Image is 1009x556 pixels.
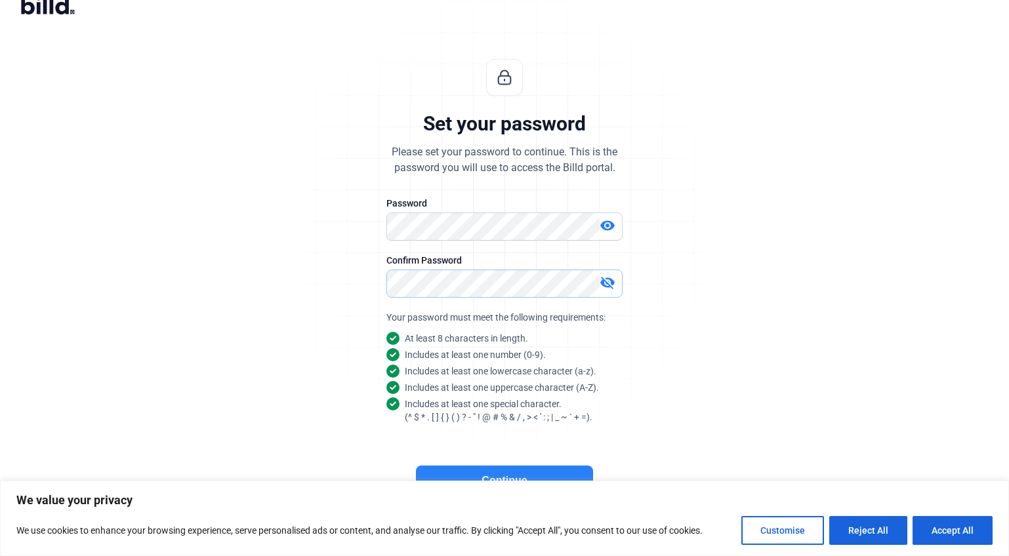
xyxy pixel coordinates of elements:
div: Password [386,197,623,210]
div: Please set your password to continue. This is the password you will use to access the Billd portal. [392,144,617,176]
mat-icon: visibility_off [600,275,615,290]
snap: Includes at least one number (0-9). [405,348,546,361]
p: We use cookies to enhance your browsing experience, serve personalised ads or content, and analys... [16,523,703,538]
div: Your password must meet the following requirements: [386,311,623,324]
p: We value your privacy [16,492,993,508]
snap: Includes at least one special character. (^ $ * . [ ] { } ( ) ? - " ! @ # % & / , > < ' : ; | _ ~... [405,397,592,424]
button: Reject All [829,516,907,545]
div: Confirm Password [386,254,623,267]
mat-icon: visibility [600,218,615,233]
snap: At least 8 characters in length. [405,332,528,345]
div: Set your password [423,111,586,136]
snap: Includes at least one lowercase character (a-z). [405,365,596,378]
button: Continue [416,466,593,496]
button: Accept All [913,516,993,545]
snap: Includes at least one uppercase character (A-Z). [405,381,599,394]
button: Customise [741,516,824,545]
